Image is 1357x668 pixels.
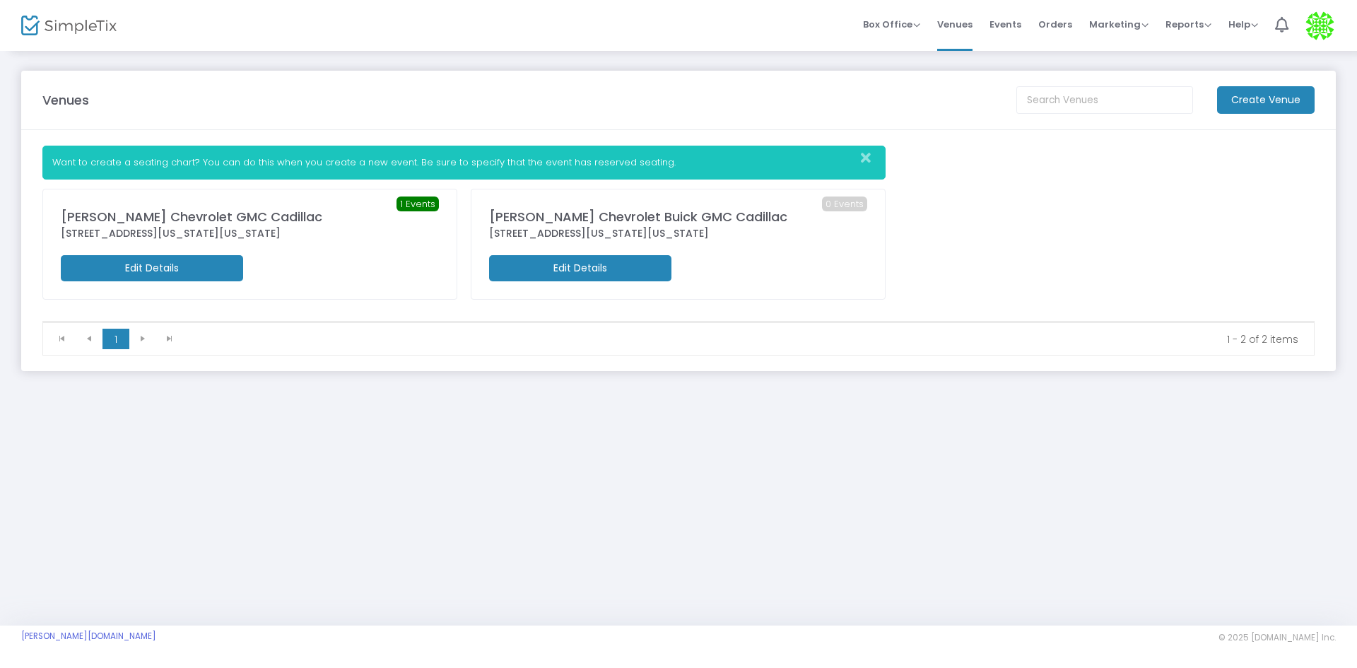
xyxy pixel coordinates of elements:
[1218,632,1336,643] span: © 2025 [DOMAIN_NAME] Inc.
[102,329,129,350] span: Page 1
[61,255,243,281] m-button: Edit Details
[396,197,439,212] span: 1 Events
[61,207,439,226] div: [PERSON_NAME] Chevrolet GMC Cadillac
[42,90,89,110] m-panel-title: Venues
[989,6,1021,42] span: Events
[21,631,156,642] a: [PERSON_NAME][DOMAIN_NAME]
[1228,18,1258,31] span: Help
[489,226,867,241] div: [STREET_ADDRESS][US_STATE][US_STATE]
[193,332,1298,346] kendo-pager-info: 1 - 2 of 2 items
[1217,86,1315,114] m-button: Create Venue
[822,197,867,212] span: 0 Events
[489,207,867,226] div: [PERSON_NAME] Chevrolet Buick GMC Cadillac
[1165,18,1211,31] span: Reports
[61,226,439,241] div: [STREET_ADDRESS][US_STATE][US_STATE]
[863,18,920,31] span: Box Office
[1089,18,1149,31] span: Marketing
[937,6,973,42] span: Venues
[1038,6,1072,42] span: Orders
[489,255,671,281] m-button: Edit Details
[857,146,885,170] button: Close
[1016,86,1193,114] input: Search Venues
[42,146,886,180] div: Want to create a seating chart? You can do this when you create a new event. Be sure to specify t...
